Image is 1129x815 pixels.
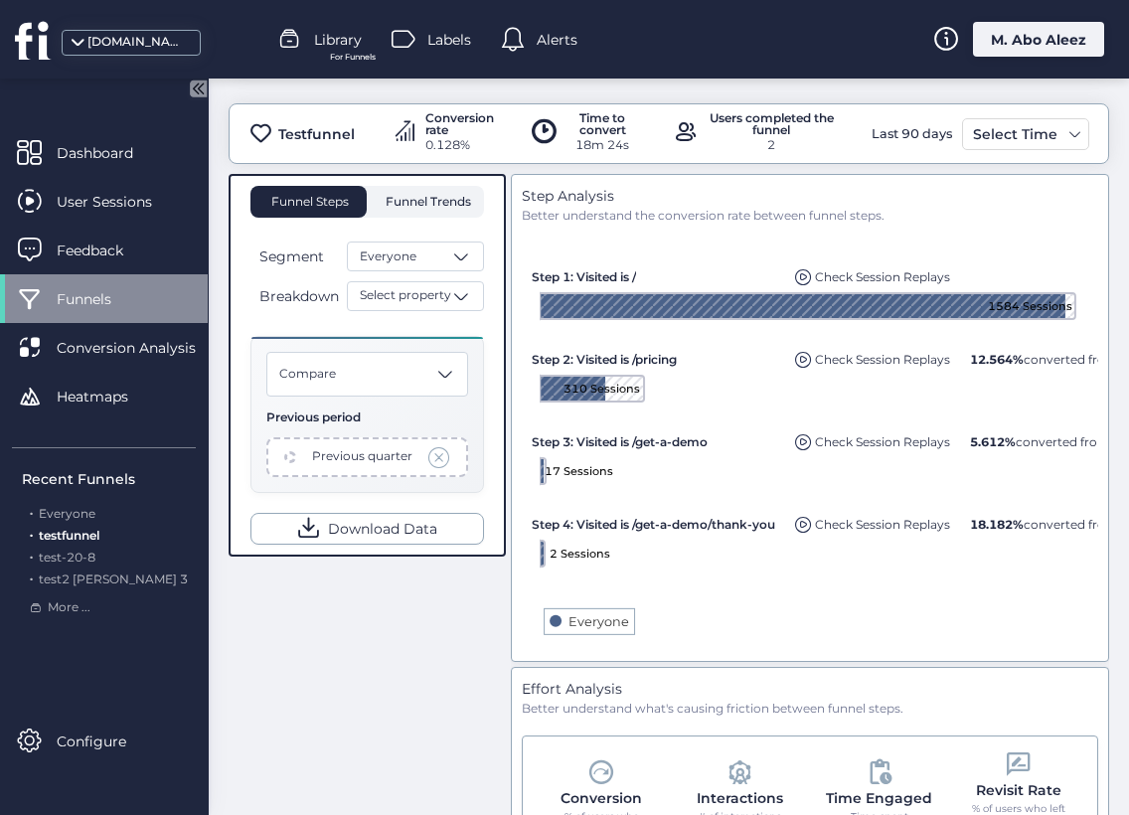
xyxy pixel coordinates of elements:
[697,787,783,809] div: Interactions
[269,196,349,208] span: Funnel Steps
[30,524,33,543] span: .
[815,269,950,284] span: Check Session Replays
[564,382,640,396] tspan: 310 Sessions
[39,550,95,565] span: test-20-8
[790,258,955,286] div: Replays of user dropping
[39,506,95,521] span: Everyone
[427,29,471,51] span: Labels
[532,342,780,369] div: Step 2: Visited is /pricing
[425,112,500,136] div: Conversion rate
[360,286,451,305] span: Select property
[867,118,957,150] div: Last 90 days
[57,288,141,310] span: Funnels
[522,185,1098,207] div: Step Analysis
[815,517,950,532] span: Check Session Replays
[30,568,33,586] span: .
[545,464,613,478] tspan: 17 Sessions
[532,269,636,284] span: Step 1: Visited is /
[57,191,182,213] span: User Sessions
[532,259,780,286] div: Step 1: Visited is /
[790,341,955,369] div: Replays of user dropping
[250,513,484,545] button: Download Data
[360,247,416,266] span: Everyone
[312,447,412,466] div: Previous quarter
[425,136,500,155] div: 0.128%
[314,29,362,51] span: Library
[278,123,355,145] div: Testfunnel
[250,284,343,308] button: Breakdown
[57,142,163,164] span: Dashboard
[970,517,1024,532] b: 18.182%
[790,423,955,451] div: Replays of user dropping
[532,517,775,532] span: Step 4: Visited is /get-a-demo/thank-you
[988,299,1072,313] tspan: 1584 Sessions
[815,352,950,367] span: Check Session Replays
[259,285,339,307] span: Breakdown
[39,571,188,586] span: test2 [PERSON_NAME] 3
[532,352,677,367] span: Step 2: Visited is /pricing
[532,434,708,449] span: Step 3: Visited is /get-a-demo
[537,29,577,51] span: Alerts
[522,678,1098,700] div: Effort Analysis
[790,506,955,534] div: Replays of user dropping
[30,502,33,521] span: .
[266,408,468,427] div: Previous period
[970,434,1016,449] b: 5.612%
[39,528,99,543] span: testfunnel
[532,507,780,534] div: Step 4: Visited is /get-a-demo/thank-you
[57,731,156,752] span: Configure
[970,352,1024,367] b: 12.564%
[30,546,33,565] span: .
[705,112,839,136] div: Users completed the funnel
[250,244,343,268] button: Segment
[968,122,1062,146] div: Select Time
[57,240,153,261] span: Feedback
[973,22,1104,57] div: M. Abo Aleez
[57,386,158,407] span: Heatmaps
[87,33,187,52] div: [DOMAIN_NAME]
[532,424,780,451] div: Step 3: Visited is /get-a-demo
[815,434,950,449] span: Check Session Replays
[57,337,226,359] span: Conversion Analysis
[705,136,839,155] div: 2
[48,598,90,617] span: More ...
[826,787,932,809] div: Time Engaged
[381,196,471,208] span: Funnel Trends
[568,614,629,629] text: Everyone
[976,779,1061,801] div: Revisit Rate
[330,51,376,64] span: For Funnels
[328,518,437,540] span: Download Data
[522,207,1098,226] div: Better understand the conversion rate between funnel steps.
[550,547,610,561] text: 2 Sessions
[564,136,640,155] div: 18m 24s
[561,787,642,809] div: Conversion
[259,245,324,267] span: Segment
[522,700,1098,719] div: Better understand what's causing friction between funnel steps.
[279,365,336,384] span: Compare
[564,112,640,136] div: Time to convert
[22,468,196,490] div: Recent Funnels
